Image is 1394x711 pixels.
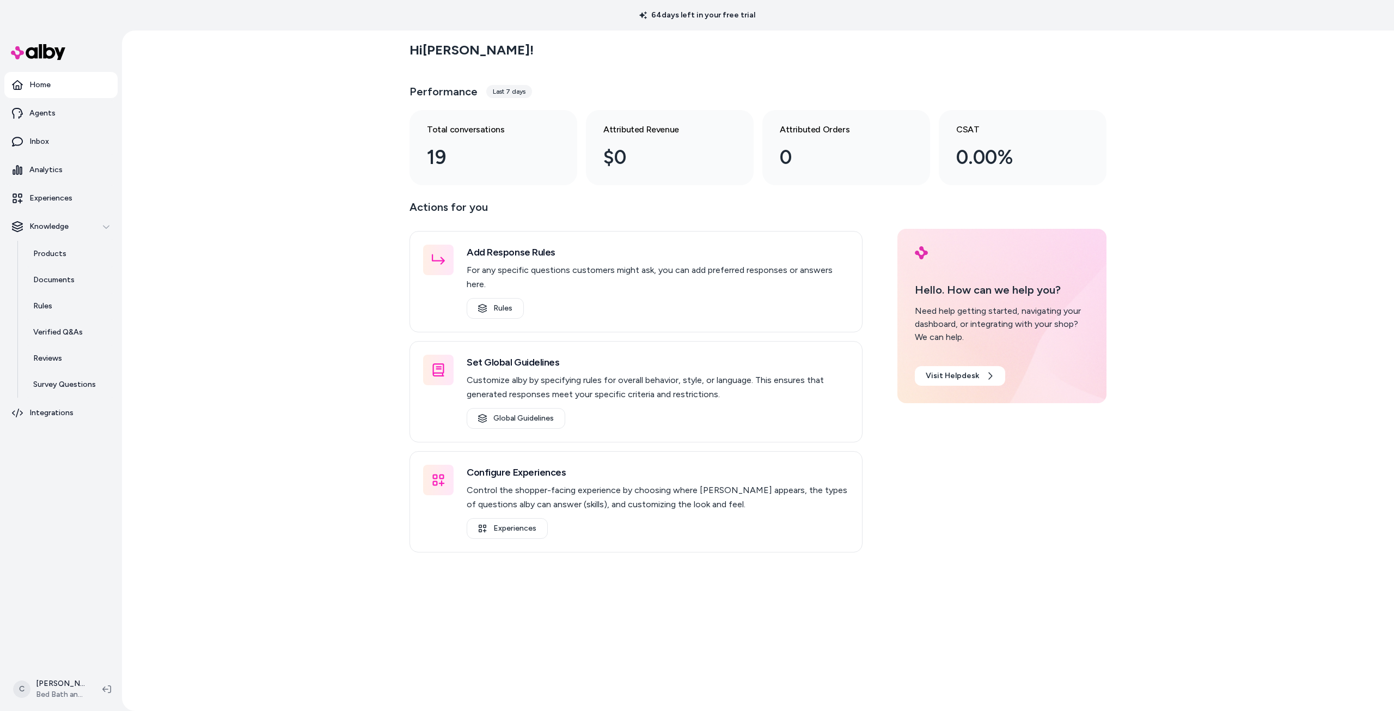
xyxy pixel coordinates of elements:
[22,372,118,398] a: Survey Questions
[33,275,75,285] p: Documents
[22,293,118,319] a: Rules
[36,689,85,700] span: Bed Bath and Beyond
[467,373,849,402] p: Customize alby by specifying rules for overall behavior, style, or language. This ensures that ge...
[633,10,762,21] p: 64 days left in your free trial
[956,143,1072,172] div: 0.00%
[13,680,30,698] span: C
[4,157,118,183] a: Analytics
[467,263,849,291] p: For any specific questions customers might ask, you can add preferred responses or answers here.
[29,221,69,232] p: Knowledge
[29,408,74,418] p: Integrations
[4,185,118,211] a: Experiences
[467,483,849,512] p: Control the shopper-facing experience by choosing where [PERSON_NAME] appears, the types of quest...
[22,319,118,345] a: Verified Q&As
[29,193,72,204] p: Experiences
[29,136,49,147] p: Inbox
[915,366,1005,386] a: Visit Helpdesk
[33,248,66,259] p: Products
[29,165,63,175] p: Analytics
[4,129,118,155] a: Inbox
[29,108,56,119] p: Agents
[467,408,565,429] a: Global Guidelines
[603,143,719,172] div: $0
[29,80,51,90] p: Home
[915,246,928,259] img: alby Logo
[409,110,577,185] a: Total conversations 19
[33,301,52,312] p: Rules
[603,123,719,136] h3: Attributed Revenue
[467,465,849,480] h3: Configure Experiences
[36,678,85,689] p: [PERSON_NAME]
[427,123,542,136] h3: Total conversations
[7,672,94,707] button: C[PERSON_NAME]Bed Bath and Beyond
[427,143,542,172] div: 19
[409,42,534,58] h2: Hi [PERSON_NAME] !
[409,198,863,224] p: Actions for you
[22,241,118,267] a: Products
[4,214,118,240] button: Knowledge
[33,327,83,338] p: Verified Q&As
[4,400,118,426] a: Integrations
[33,379,96,390] p: Survey Questions
[33,353,62,364] p: Reviews
[939,110,1106,185] a: CSAT 0.00%
[409,84,478,99] h3: Performance
[762,110,930,185] a: Attributed Orders 0
[780,143,895,172] div: 0
[4,72,118,98] a: Home
[22,267,118,293] a: Documents
[486,85,532,98] div: Last 7 days
[586,110,754,185] a: Attributed Revenue $0
[915,282,1089,298] p: Hello. How can we help you?
[780,123,895,136] h3: Attributed Orders
[467,355,849,370] h3: Set Global Guidelines
[4,100,118,126] a: Agents
[467,298,524,319] a: Rules
[11,44,65,60] img: alby Logo
[467,245,849,260] h3: Add Response Rules
[22,345,118,372] a: Reviews
[467,518,548,539] a: Experiences
[956,123,1072,136] h3: CSAT
[915,305,1089,344] div: Need help getting started, navigating your dashboard, or integrating with your shop? We can help.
